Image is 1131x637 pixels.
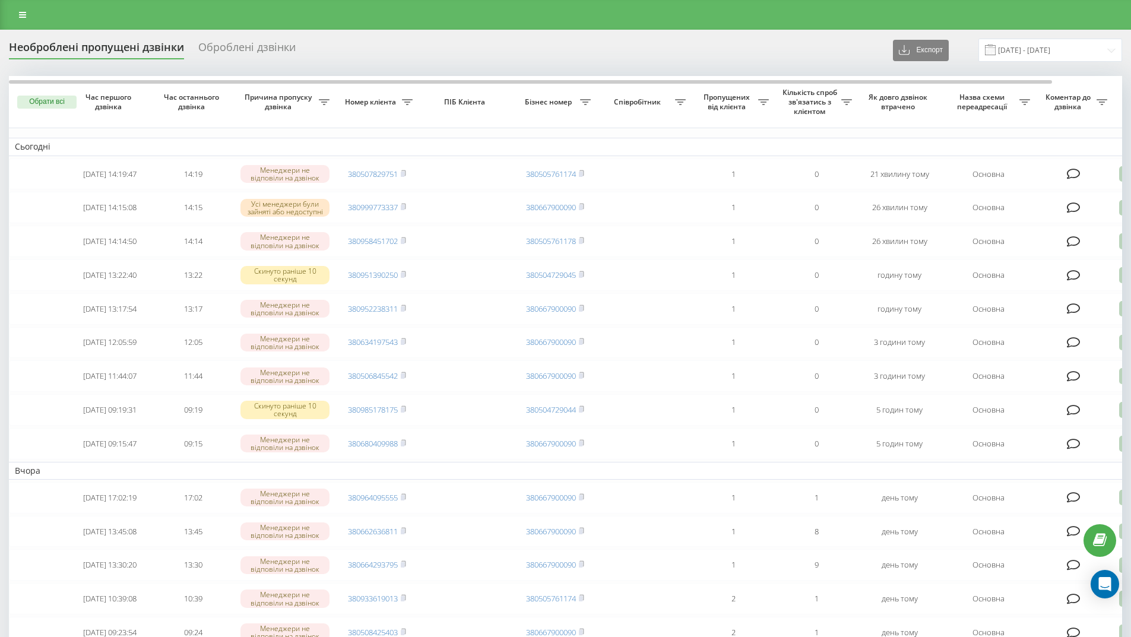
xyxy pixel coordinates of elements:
[348,236,398,246] a: 380958451702
[603,97,675,107] span: Співробітник
[68,360,151,392] td: [DATE] 11:44:07
[692,192,775,223] td: 1
[775,226,858,257] td: 0
[692,259,775,291] td: 1
[348,202,398,213] a: 380999773337
[161,93,225,111] span: Час останнього дзвінка
[692,428,775,459] td: 1
[775,360,858,392] td: 0
[775,327,858,359] td: 0
[775,259,858,291] td: 0
[692,327,775,359] td: 1
[526,370,576,381] a: 380667900090
[941,293,1036,325] td: Основна
[858,327,941,359] td: 3 години тому
[348,593,398,604] a: 380933619013
[240,556,330,574] div: Менеджери не відповіли на дзвінок
[858,549,941,581] td: день тому
[941,159,1036,190] td: Основна
[240,401,330,419] div: Скинуто раніше 10 секунд
[151,259,235,291] td: 13:22
[775,159,858,190] td: 0
[68,482,151,514] td: [DATE] 17:02:19
[858,482,941,514] td: день тому
[941,394,1036,426] td: Основна
[775,192,858,223] td: 0
[781,88,841,116] span: Кількість спроб зв'язатись з клієнтом
[858,293,941,325] td: годину тому
[68,226,151,257] td: [DATE] 14:14:50
[341,97,402,107] span: Номер клієнта
[526,593,576,604] a: 380505761174
[240,93,319,111] span: Причина пропуску дзвінка
[68,293,151,325] td: [DATE] 13:17:54
[692,293,775,325] td: 1
[692,583,775,614] td: 2
[775,482,858,514] td: 1
[78,93,142,111] span: Час першого дзвінка
[692,226,775,257] td: 1
[68,259,151,291] td: [DATE] 13:22:40
[941,259,1036,291] td: Основна
[941,226,1036,257] td: Основна
[941,327,1036,359] td: Основна
[947,93,1019,111] span: Назва схеми переадресації
[526,303,576,314] a: 380667900090
[941,428,1036,459] td: Основна
[348,370,398,381] a: 380506845542
[775,428,858,459] td: 0
[68,428,151,459] td: [DATE] 09:15:47
[858,516,941,547] td: день тому
[348,270,398,280] a: 380951390250
[240,435,330,452] div: Менеджери не відповіли на дзвінок
[1091,570,1119,598] div: Open Intercom Messenger
[68,583,151,614] td: [DATE] 10:39:08
[526,438,576,449] a: 380667900090
[526,526,576,537] a: 380667900090
[240,367,330,385] div: Менеджери не відповіли на дзвінок
[526,337,576,347] a: 380667900090
[9,41,184,59] div: Необроблені пропущені дзвінки
[775,583,858,614] td: 1
[151,159,235,190] td: 14:19
[858,360,941,392] td: 3 години тому
[151,549,235,581] td: 13:30
[858,583,941,614] td: день тому
[68,516,151,547] td: [DATE] 13:45:08
[893,40,949,61] button: Експорт
[526,559,576,570] a: 380667900090
[692,394,775,426] td: 1
[151,293,235,325] td: 13:17
[692,549,775,581] td: 1
[429,97,503,107] span: ПІБ Клієнта
[348,169,398,179] a: 380507829751
[240,199,330,217] div: Усі менеджери були зайняті або недоступні
[775,394,858,426] td: 0
[151,394,235,426] td: 09:19
[692,482,775,514] td: 1
[698,93,758,111] span: Пропущених від клієнта
[519,97,580,107] span: Бізнес номер
[240,165,330,183] div: Менеджери не відповіли на дзвінок
[858,192,941,223] td: 26 хвилин тому
[198,41,296,59] div: Оброблені дзвінки
[151,360,235,392] td: 11:44
[526,202,576,213] a: 380667900090
[692,360,775,392] td: 1
[348,526,398,537] a: 380662636811
[240,489,330,506] div: Менеджери не відповіли на дзвінок
[151,226,235,257] td: 14:14
[151,192,235,223] td: 14:15
[526,404,576,415] a: 380504729044
[348,492,398,503] a: 380964095555
[941,583,1036,614] td: Основна
[867,93,932,111] span: Як довго дзвінок втрачено
[68,192,151,223] td: [DATE] 14:15:08
[151,428,235,459] td: 09:15
[941,192,1036,223] td: Основна
[858,428,941,459] td: 5 годин тому
[68,549,151,581] td: [DATE] 13:30:20
[348,559,398,570] a: 380664293795
[858,259,941,291] td: годину тому
[692,159,775,190] td: 1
